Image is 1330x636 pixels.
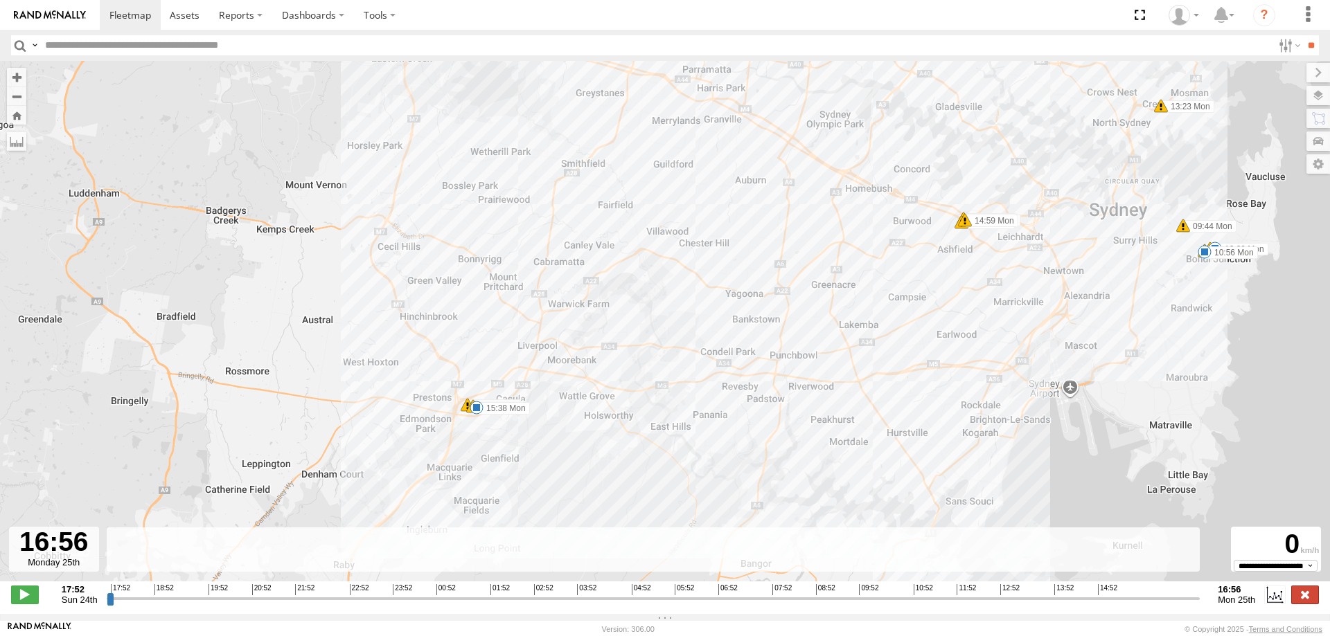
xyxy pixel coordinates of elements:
[914,584,933,595] span: 10:52
[436,584,456,595] span: 00:52
[1218,594,1255,605] span: Mon 25th Aug 2025
[1164,5,1204,26] div: Tom Tozer
[295,584,314,595] span: 21:52
[859,584,878,595] span: 09:52
[964,213,1017,226] label: 14:57 Mon
[675,584,694,595] span: 05:52
[14,10,86,20] img: rand-logo.svg
[1253,4,1275,26] i: ?
[1161,100,1214,113] label: 13:23 Mon
[490,584,510,595] span: 01:52
[1306,154,1330,174] label: Map Settings
[1205,246,1258,259] label: 10:56 Mon
[7,106,26,125] button: Zoom Home
[473,401,526,413] label: 15:35 Mon
[1183,220,1236,233] label: 09:44 Mon
[632,584,651,595] span: 04:52
[1185,625,1322,633] div: © Copyright 2025 -
[602,625,655,633] div: Version: 306.00
[7,87,26,106] button: Zoom out
[477,402,530,415] label: 15:38 Mon
[816,584,835,595] span: 08:52
[7,68,26,87] button: Zoom in
[62,594,98,605] span: Sun 24th Aug 2025
[718,584,738,595] span: 06:52
[468,399,521,412] label: 15:34 Mon
[154,584,174,595] span: 18:52
[1233,529,1319,560] div: 0
[7,131,26,151] label: Measure
[1291,585,1319,603] label: Close
[29,35,40,55] label: Search Query
[11,585,39,603] label: Play/Stop
[62,584,98,594] strong: 17:52
[1218,584,1255,594] strong: 16:56
[1098,584,1117,595] span: 14:52
[1215,243,1268,255] label: 10:09 Mon
[111,584,130,595] span: 17:52
[350,584,369,595] span: 22:52
[577,584,596,595] span: 03:52
[1054,584,1074,595] span: 13:52
[209,584,228,595] span: 19:52
[961,217,1015,229] label: 14:58 Mon
[393,584,412,595] span: 23:52
[534,584,553,595] span: 02:52
[772,584,792,595] span: 07:52
[1273,35,1303,55] label: Search Filter Options
[965,215,1018,227] label: 14:59 Mon
[957,584,976,595] span: 11:52
[8,622,71,636] a: Visit our Website
[1249,625,1322,633] a: Terms and Conditions
[252,584,272,595] span: 20:52
[1000,584,1020,595] span: 12:52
